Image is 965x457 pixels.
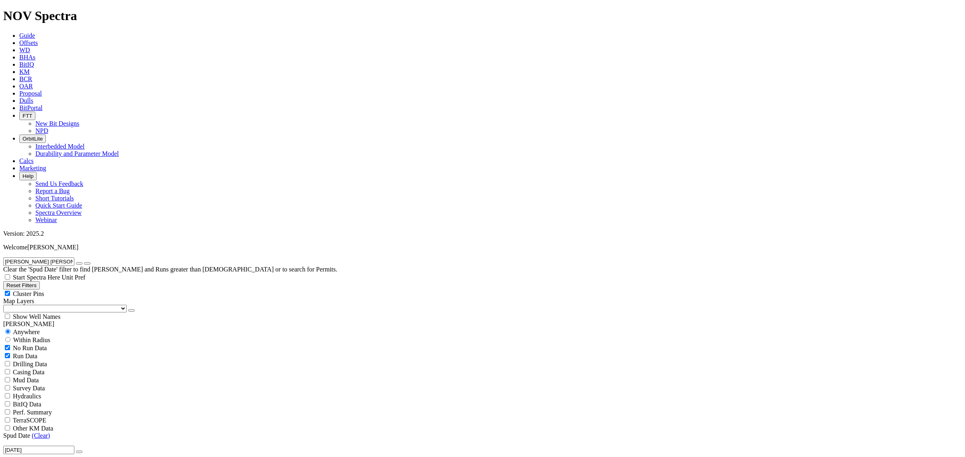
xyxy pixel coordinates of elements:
a: NPD [35,127,48,134]
span: No Run Data [13,345,47,351]
div: Version: 2025.2 [3,230,962,237]
span: Run Data [13,353,37,359]
span: Cluster Pins [13,290,44,297]
button: Reset Filters [3,281,40,290]
a: (Clear) [32,432,50,439]
p: Welcome [3,244,962,251]
a: Proposal [19,90,42,97]
span: Map Layers [3,298,34,304]
span: Mud Data [13,377,39,384]
button: OrbitLite [19,135,46,143]
filter-controls-checkbox: Hydraulics Analysis [3,392,962,400]
a: Short Tutorials [35,195,74,202]
span: FTT [23,113,32,119]
span: Start Spectra Here [13,274,60,281]
div: [PERSON_NAME] [3,320,962,328]
a: New Bit Designs [35,120,79,127]
button: FTT [19,112,35,120]
a: WD [19,47,30,53]
span: Hydraulics [13,393,41,400]
a: Calcs [19,157,34,164]
span: [PERSON_NAME] [27,244,78,251]
h1: NOV Spectra [3,8,962,23]
input: Search [3,257,74,266]
a: BitIQ [19,61,34,68]
a: Quick Start Guide [35,202,82,209]
span: Clear the 'Spud Date' filter to find [PERSON_NAME] and Runs greater than [DEMOGRAPHIC_DATA] or to... [3,266,337,273]
span: Help [23,173,33,179]
a: Send Us Feedback [35,180,83,187]
span: Drilling Data [13,361,47,367]
span: Spud Date [3,432,30,439]
a: Webinar [35,216,57,223]
a: Report a Bug [35,188,70,194]
a: Durability and Parameter Model [35,150,119,157]
span: BitIQ Data [13,401,41,408]
a: Interbedded Model [35,143,84,150]
input: Start Spectra Here [5,274,10,280]
span: Survey Data [13,385,45,392]
filter-controls-checkbox: TerraSCOPE Data [3,416,962,424]
span: Within Radius [13,337,50,343]
a: BitPortal [19,104,43,111]
span: Other KM Data [13,425,53,432]
a: OAR [19,83,33,90]
a: BHAs [19,54,35,61]
a: Spectra Overview [35,209,82,216]
span: OrbitLite [23,136,43,142]
a: KM [19,68,30,75]
a: Offsets [19,39,38,46]
filter-controls-checkbox: TerraSCOPE Data [3,424,962,432]
span: Unit Pref [62,274,85,281]
a: Guide [19,32,35,39]
span: TerraSCOPE [13,417,46,424]
a: Marketing [19,165,46,171]
span: Casing Data [13,369,45,375]
button: Help [19,172,37,180]
span: Show Well Names [13,313,60,320]
input: After [3,446,74,454]
a: BCR [19,75,32,82]
filter-controls-checkbox: Performance Summary [3,408,962,416]
a: Dulls [19,97,33,104]
span: Perf. Summary [13,409,52,416]
span: Anywhere [13,328,40,335]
